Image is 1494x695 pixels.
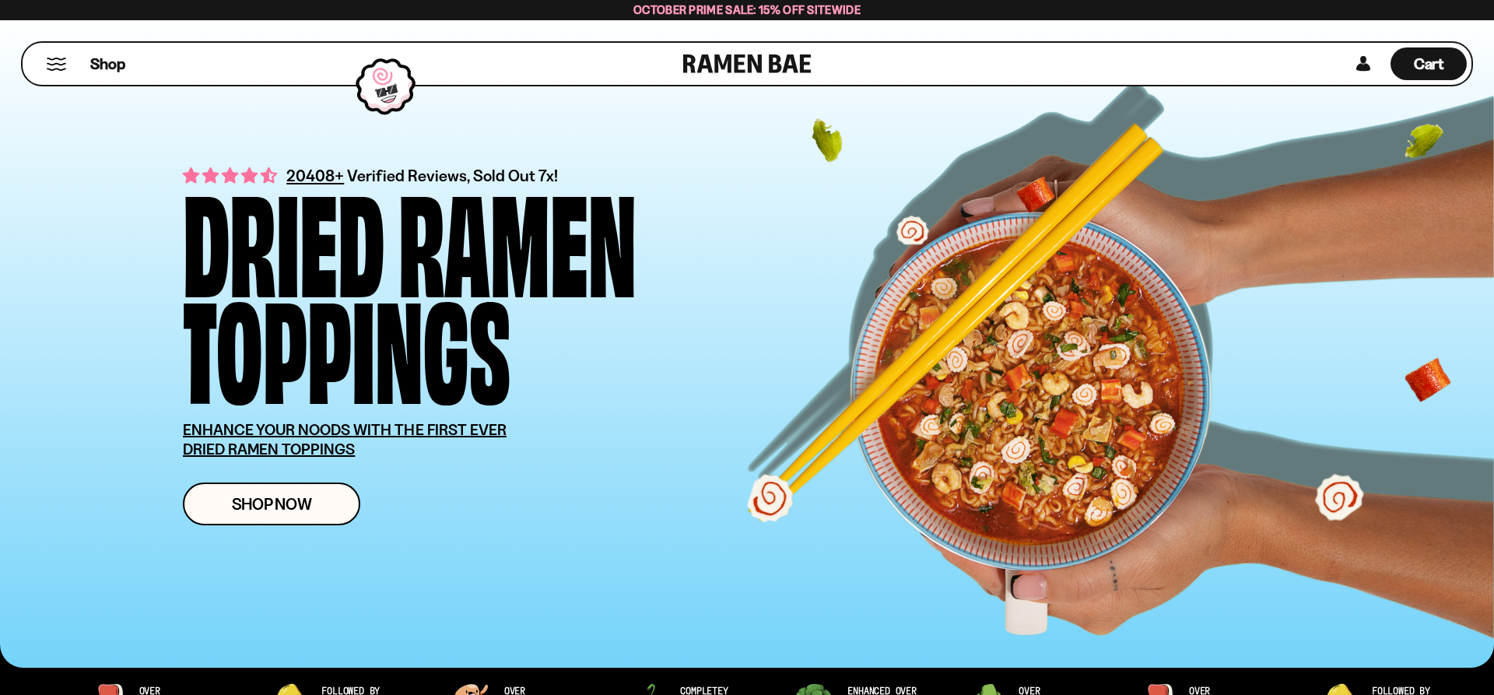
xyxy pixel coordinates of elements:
span: Shop [90,54,125,75]
u: ENHANCE YOUR NOODS WITH THE FIRST EVER DRIED RAMEN TOPPINGS [183,420,507,458]
span: October Prime Sale: 15% off Sitewide [633,2,861,17]
span: Cart [1414,54,1444,73]
span: Shop Now [232,496,312,512]
a: Shop Now [183,483,360,525]
div: Toppings [183,290,510,397]
div: Cart [1391,43,1467,85]
button: Mobile Menu Trigger [46,58,67,71]
div: Ramen [398,184,637,290]
div: Dried [183,184,384,290]
a: Shop [90,47,125,80]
